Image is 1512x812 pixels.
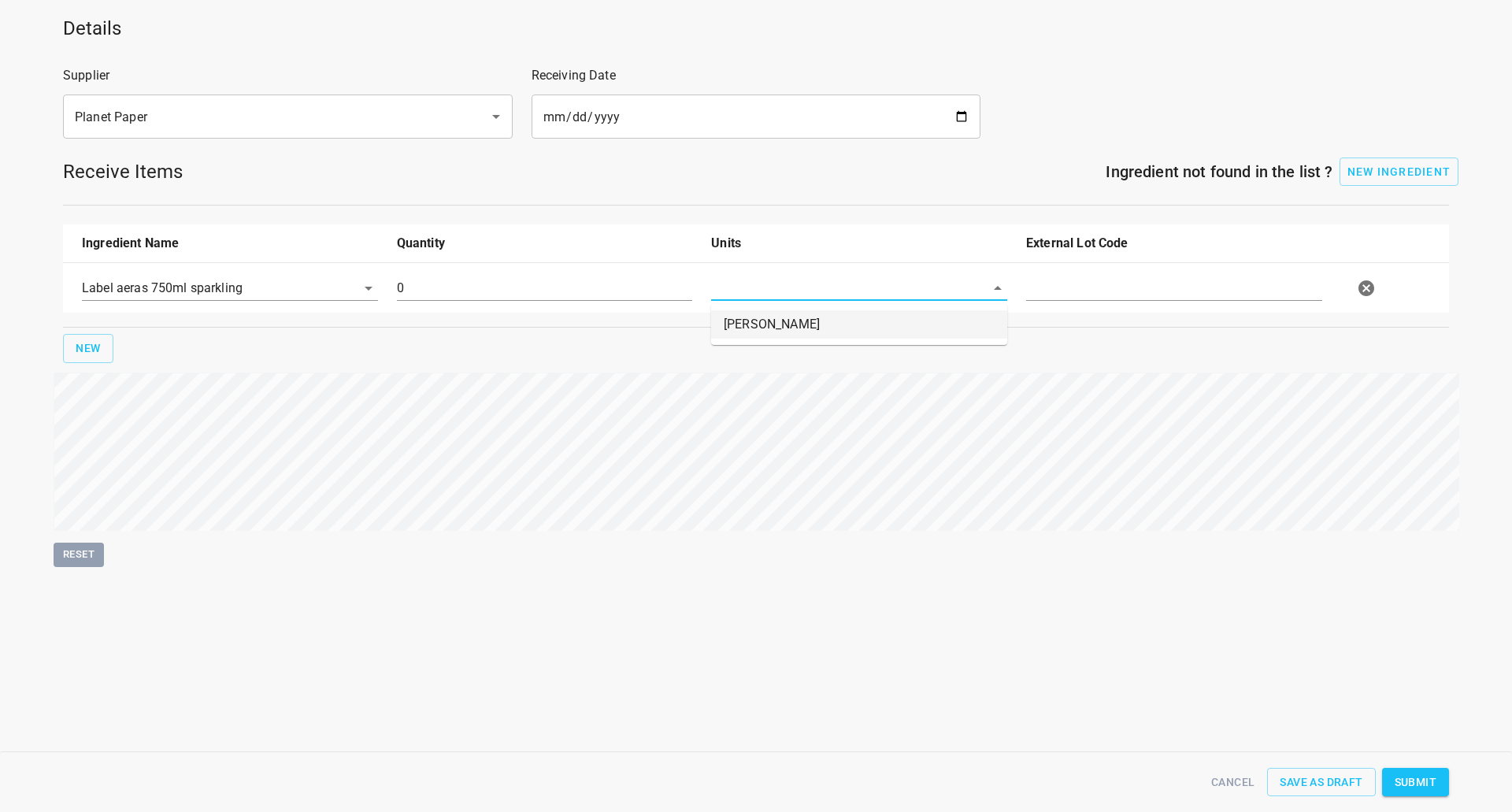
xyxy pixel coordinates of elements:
[987,277,1009,299] button: Close
[1347,165,1451,178] span: New Ingredient
[485,106,507,128] button: Open
[183,159,1333,184] h6: Ingredient not found in the list ?
[1267,768,1375,797] button: Save as Draft
[61,546,96,564] span: Reset
[1382,768,1449,797] button: Submit
[63,159,183,184] h5: Receive Items
[82,234,378,253] p: Ingredient Name
[1026,234,1322,253] p: External Lot Code
[76,339,101,358] span: New
[63,334,113,363] button: New
[1211,773,1254,792] span: Cancel
[63,16,1449,41] h5: Details
[54,543,104,567] button: Reset
[1205,768,1261,797] button: Cancel
[358,277,380,299] button: Open
[711,234,1007,253] p: Units
[711,310,1007,339] li: [PERSON_NAME]
[1340,158,1459,186] button: add
[1280,773,1362,792] span: Save as Draft
[397,234,693,253] p: Quantity
[63,66,513,85] p: Supplier
[532,66,981,85] p: Receiving Date
[1395,773,1436,792] span: Submit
